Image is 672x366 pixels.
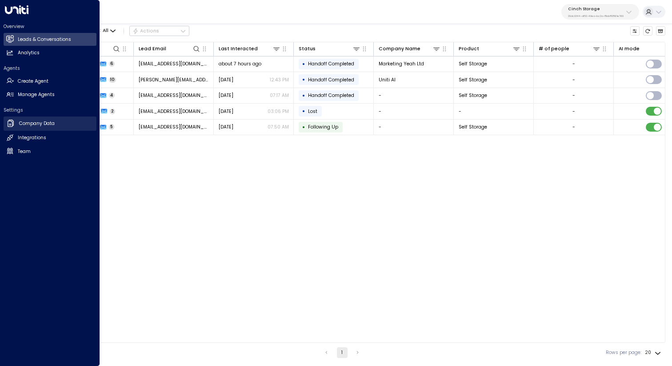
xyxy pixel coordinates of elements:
[139,92,209,99] span: alexdunbar1@hotmail.com
[459,44,521,53] div: Product
[459,60,487,67] span: Self Storage
[656,26,666,36] button: Archived Leads
[139,44,201,53] div: Lead Email
[572,92,575,99] div: -
[379,76,396,83] span: Uniti AI
[19,120,55,127] h2: Company Data
[374,88,454,104] td: -
[109,124,115,130] span: 5
[139,60,209,67] span: cwyndavies@marketingyeah.com
[219,124,233,130] span: Sep 23, 2025
[643,26,653,36] span: Refresh
[270,76,289,83] p: 12:43 PM
[139,76,209,83] span: Kerric@getuniti.com
[18,91,55,98] h2: Manage Agents
[308,92,354,99] span: Handoff Completed
[539,44,601,53] div: # of people
[110,109,116,114] span: 2
[308,108,317,115] span: Lost
[308,60,354,67] span: Handoff Completed
[129,26,189,36] div: Button group with a nested menu
[4,75,96,88] a: Create Agent
[18,49,40,56] h2: Analytics
[459,76,487,83] span: Self Storage
[561,4,639,20] button: Cinch Storage20dc0344-df52-49ea-bc2a-8bb80861e769
[139,108,209,115] span: notifications@alerts.mycurricula.com
[379,45,420,53] div: Company Name
[4,33,96,46] a: Leads & Conversations
[572,76,575,83] div: -
[18,134,46,141] h2: Integrations
[268,108,289,115] p: 03:06 PM
[4,88,96,101] a: Manage Agents
[268,124,289,130] p: 07:50 AM
[103,28,108,33] span: All
[4,23,96,30] h2: Overview
[18,148,31,155] h2: Team
[299,44,361,53] div: Status
[270,92,289,99] p: 07:17 AM
[454,104,534,119] td: -
[630,26,640,36] button: Customize
[572,60,575,67] div: -
[219,60,261,67] span: about 7 hours ago
[139,124,209,130] span: rayan.habbab@gmail.com
[568,6,624,12] p: Cinch Storage
[219,108,233,115] span: Sep 25, 2025
[308,76,354,83] span: Handoff Completed
[572,108,575,115] div: -
[308,124,338,130] span: Following Up
[459,45,479,53] div: Product
[4,107,96,113] h2: Settings
[645,347,663,358] div: 20
[4,47,96,60] a: Analytics
[619,45,640,53] div: AI mode
[139,45,166,53] div: Lead Email
[374,120,454,135] td: -
[18,78,48,85] h2: Create Agent
[109,93,115,98] span: 4
[302,58,305,70] div: •
[606,349,641,356] label: Rows per page:
[299,45,316,53] div: Status
[321,347,364,358] nav: pagination navigation
[219,92,233,99] span: Sep 26, 2025
[109,61,115,67] span: 6
[219,45,258,53] div: Last Interacted
[337,347,348,358] button: page 1
[109,77,116,83] span: 10
[302,105,305,117] div: •
[302,121,305,133] div: •
[219,44,281,53] div: Last Interacted
[18,36,71,43] h2: Leads & Conversations
[4,117,96,131] a: Company Data
[459,124,487,130] span: Self Storage
[132,28,160,34] div: Actions
[572,124,575,130] div: -
[374,104,454,119] td: -
[379,44,441,53] div: Company Name
[4,65,96,72] h2: Agents
[302,90,305,101] div: •
[379,60,424,67] span: Marketing Yeah Ltd
[4,145,96,158] a: Team
[539,45,569,53] div: # of people
[302,74,305,85] div: •
[568,14,624,18] p: 20dc0344-df52-49ea-bc2a-8bb80861e769
[129,26,189,36] button: Actions
[4,132,96,145] a: Integrations
[459,92,487,99] span: Self Storage
[219,76,233,83] span: Sep 27, 2025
